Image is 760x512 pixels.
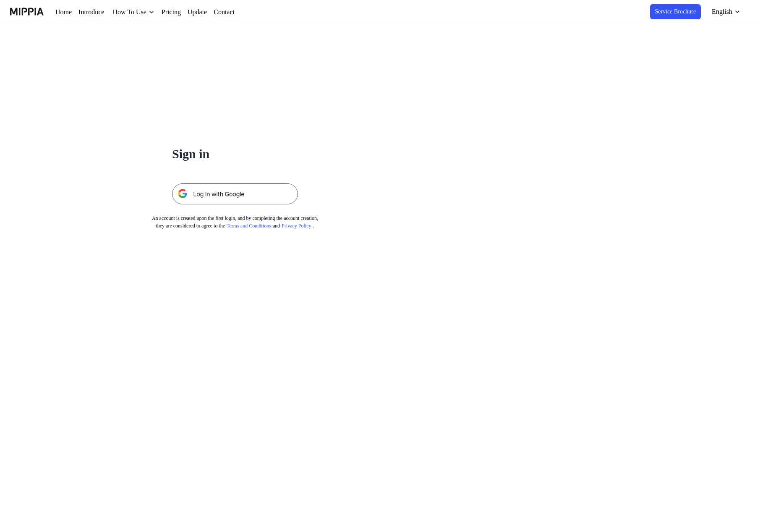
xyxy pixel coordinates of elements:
[228,7,253,17] a: Contact
[709,7,734,17] div: English
[117,7,165,17] button: How To Use
[227,223,279,229] a: Terms and Conditions
[80,7,110,17] a: Introduce
[199,7,222,17] a: Update
[292,223,324,229] a: Privacy Policy
[704,3,746,20] button: English
[158,9,165,16] img: down
[644,4,700,19] button: Service Brochure
[55,7,73,17] a: Home
[138,214,332,230] div: An account is created upon the first login, and by completing the account creation, they are cons...
[172,183,298,204] img: 구글 로그인 버튼
[171,7,192,17] a: Pricing
[117,7,158,17] div: How To Use
[172,144,298,163] h1: Sign in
